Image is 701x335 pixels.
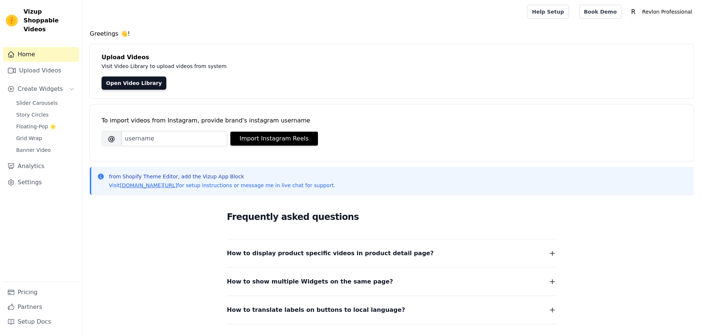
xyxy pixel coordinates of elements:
[230,132,318,146] button: Import Instagram Reels
[631,8,635,15] text: R
[102,76,166,90] a: Open Video Library
[227,248,434,259] span: How to display product specific videos in product detail page?
[3,175,79,190] a: Settings
[3,63,79,78] a: Upload Videos
[627,5,695,18] button: R Revlon Professional
[109,182,335,189] p: Visit for setup instructions or message me in live chat for support.
[16,123,56,130] span: Floating-Pop ⭐
[24,7,76,34] span: Vizup Shoppable Videos
[121,131,227,146] input: username
[3,314,79,329] a: Setup Docs
[6,15,18,26] img: Vizup
[527,5,569,19] a: Help Setup
[3,285,79,300] a: Pricing
[12,110,79,120] a: Story Circles
[227,305,405,315] span: How to translate labels on buttons to local language?
[12,145,79,155] a: Banner Video
[102,116,682,125] div: To import videos from Instagram, provide brand's instagram username
[227,210,557,224] h2: Frequently asked questions
[227,277,393,287] span: How to show multiple Widgets on the same page?
[227,277,557,287] button: How to show multiple Widgets on the same page?
[227,248,557,259] button: How to display product specific videos in product detail page?
[16,99,58,107] span: Slider Carousels
[12,121,79,132] a: Floating-Pop ⭐
[12,98,79,108] a: Slider Carousels
[16,135,42,142] span: Grid Wrap
[12,133,79,143] a: Grid Wrap
[3,47,79,62] a: Home
[90,29,694,38] h4: Greetings 👋!
[227,305,557,315] button: How to translate labels on buttons to local language?
[102,131,121,146] span: @
[102,53,682,62] h4: Upload Videos
[109,173,335,180] p: from Shopify Theme Editor, add the Vizup App Block
[102,62,431,71] p: Visit Video Library to upload videos from system
[120,182,177,188] a: [DOMAIN_NAME][URL]
[579,5,622,19] a: Book Demo
[3,82,79,96] button: Create Widgets
[3,300,79,314] a: Partners
[16,146,51,154] span: Banner Video
[639,5,695,18] p: Revlon Professional
[18,85,63,93] span: Create Widgets
[3,159,79,174] a: Analytics
[16,111,49,118] span: Story Circles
